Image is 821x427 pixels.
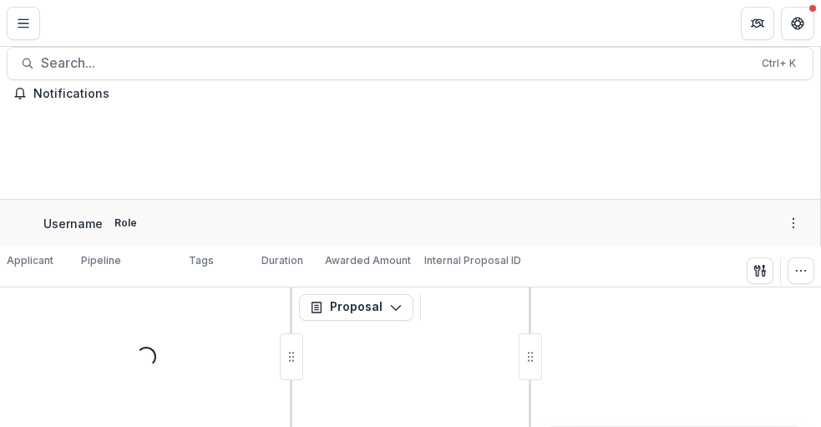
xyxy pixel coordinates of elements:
p: Pipeline [81,253,121,268]
div: Ctrl + K [758,54,799,73]
button: More [783,213,803,233]
p: Username [43,215,103,232]
p: Awarded Amount [325,253,411,268]
button: Partners [741,7,774,40]
p: Applicant [7,253,53,268]
p: Internal Proposal ID [424,253,521,268]
button: Notifications [7,80,813,107]
span: Search... [41,55,752,71]
p: Duration [261,253,303,268]
button: Toggle Menu [7,7,40,40]
p: Tags [189,253,214,268]
button: Proposal [299,294,413,321]
span: Notifications [33,87,807,101]
button: Get Help [781,7,814,40]
p: Role [109,216,142,231]
button: Search... [7,47,813,80]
